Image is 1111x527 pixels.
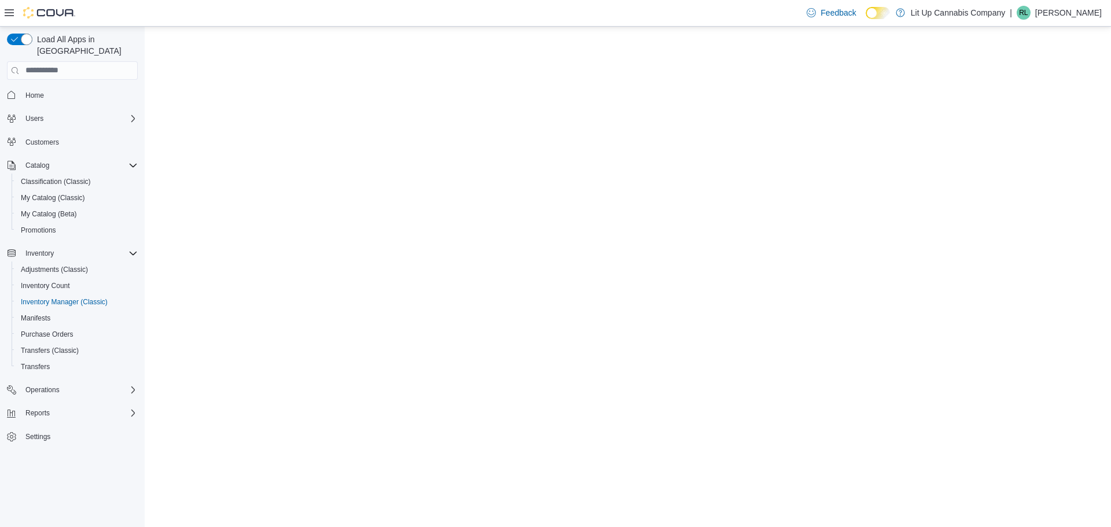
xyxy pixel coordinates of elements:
[16,279,75,293] a: Inventory Count
[21,89,49,102] a: Home
[21,88,138,102] span: Home
[802,1,860,24] a: Feedback
[21,246,138,260] span: Inventory
[2,110,142,127] button: Users
[21,362,50,371] span: Transfers
[21,135,138,149] span: Customers
[16,263,93,277] a: Adjustments (Classic)
[21,265,88,274] span: Adjustments (Classic)
[16,327,78,341] a: Purchase Orders
[16,360,54,374] a: Transfers
[12,278,142,294] button: Inventory Count
[12,222,142,238] button: Promotions
[21,297,108,307] span: Inventory Manager (Classic)
[16,279,138,293] span: Inventory Count
[12,261,142,278] button: Adjustments (Classic)
[21,159,54,172] button: Catalog
[25,385,60,395] span: Operations
[23,7,75,19] img: Cova
[16,263,138,277] span: Adjustments (Classic)
[1010,6,1012,20] p: |
[1019,6,1028,20] span: RL
[25,432,50,441] span: Settings
[2,87,142,104] button: Home
[21,246,58,260] button: Inventory
[16,295,138,309] span: Inventory Manager (Classic)
[21,429,138,444] span: Settings
[21,193,85,202] span: My Catalog (Classic)
[866,19,866,20] span: Dark Mode
[16,175,138,189] span: Classification (Classic)
[12,294,142,310] button: Inventory Manager (Classic)
[25,114,43,123] span: Users
[16,175,95,189] a: Classification (Classic)
[2,134,142,150] button: Customers
[1017,6,1031,20] div: Roy Lackey
[21,346,79,355] span: Transfers (Classic)
[16,207,82,221] a: My Catalog (Beta)
[21,226,56,235] span: Promotions
[21,330,73,339] span: Purchase Orders
[16,344,138,358] span: Transfers (Classic)
[21,383,64,397] button: Operations
[12,174,142,190] button: Classification (Classic)
[16,191,138,205] span: My Catalog (Classic)
[25,408,50,418] span: Reports
[7,82,138,476] nav: Complex example
[21,135,64,149] a: Customers
[32,34,138,57] span: Load All Apps in [GEOGRAPHIC_DATA]
[16,327,138,341] span: Purchase Orders
[21,159,138,172] span: Catalog
[25,91,44,100] span: Home
[16,223,138,237] span: Promotions
[2,405,142,421] button: Reports
[16,360,138,374] span: Transfers
[21,430,55,444] a: Settings
[21,112,48,126] button: Users
[25,249,54,258] span: Inventory
[2,428,142,445] button: Settings
[21,112,138,126] span: Users
[16,295,112,309] a: Inventory Manager (Classic)
[25,138,59,147] span: Customers
[21,406,138,420] span: Reports
[21,406,54,420] button: Reports
[16,311,55,325] a: Manifests
[25,161,49,170] span: Catalog
[12,326,142,342] button: Purchase Orders
[12,359,142,375] button: Transfers
[16,207,138,221] span: My Catalog (Beta)
[911,6,1005,20] p: Lit Up Cannabis Company
[866,7,890,19] input: Dark Mode
[12,310,142,326] button: Manifests
[821,7,856,19] span: Feedback
[12,342,142,359] button: Transfers (Classic)
[21,314,50,323] span: Manifests
[12,206,142,222] button: My Catalog (Beta)
[21,209,77,219] span: My Catalog (Beta)
[16,311,138,325] span: Manifests
[16,191,90,205] a: My Catalog (Classic)
[21,383,138,397] span: Operations
[2,157,142,174] button: Catalog
[16,344,83,358] a: Transfers (Classic)
[2,245,142,261] button: Inventory
[1035,6,1102,20] p: [PERSON_NAME]
[2,382,142,398] button: Operations
[21,177,91,186] span: Classification (Classic)
[21,281,70,290] span: Inventory Count
[16,223,61,237] a: Promotions
[12,190,142,206] button: My Catalog (Classic)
